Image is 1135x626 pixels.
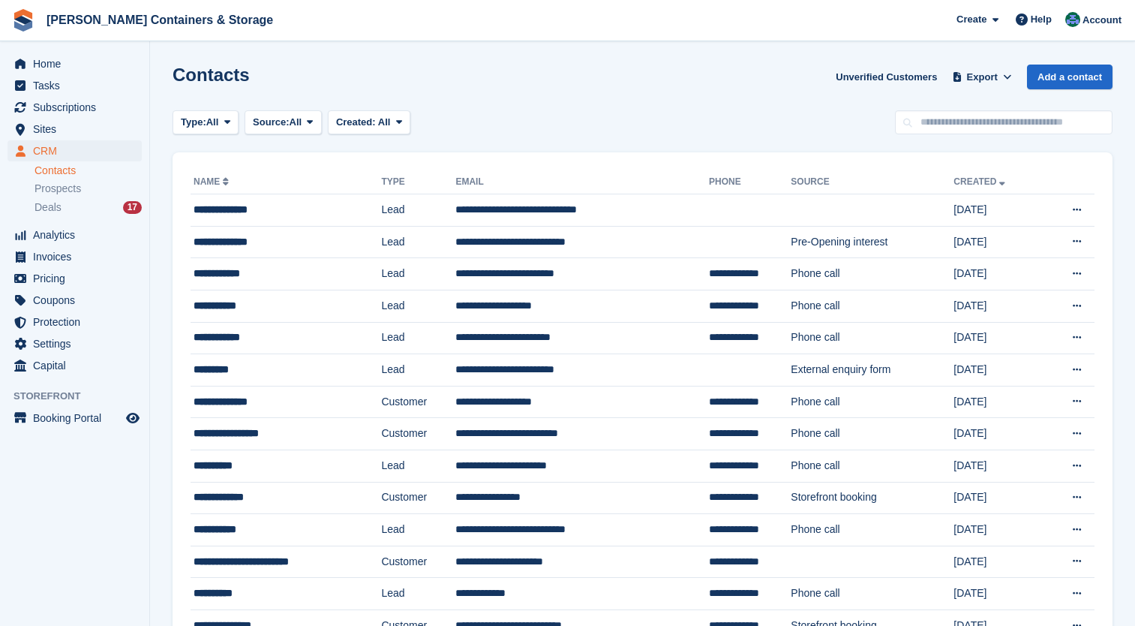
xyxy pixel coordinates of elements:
td: [DATE] [953,226,1043,258]
td: Lead [381,258,455,290]
td: [DATE] [953,258,1043,290]
th: Phone [709,170,791,194]
td: [DATE] [953,450,1043,482]
td: Phone call [791,578,953,610]
td: Phone call [791,386,953,418]
td: Phone call [791,450,953,482]
h1: Contacts [173,65,250,85]
span: Deals [35,200,62,215]
span: Home [33,53,123,74]
a: Unverified Customers [830,65,943,89]
span: Help [1031,12,1052,27]
a: menu [8,333,142,354]
a: menu [8,290,142,311]
td: Lead [381,514,455,546]
td: External enquiry form [791,354,953,387]
td: [DATE] [953,482,1043,514]
td: Customer [381,482,455,514]
button: Type: All [173,110,239,135]
td: Pre-Opening interest [791,226,953,258]
span: All [378,116,391,128]
span: Booking Portal [33,408,123,429]
a: menu [8,355,142,376]
td: Phone call [791,514,953,546]
span: Capital [33,355,123,376]
a: Deals 17 [35,200,142,215]
span: Tasks [33,75,123,96]
td: [DATE] [953,354,1043,387]
a: Prospects [35,181,142,197]
td: Phone call [791,418,953,450]
td: Phone call [791,290,953,322]
td: Lead [381,290,455,322]
th: Source [791,170,953,194]
span: Create [956,12,986,27]
span: Prospects [35,182,81,196]
td: Customer [381,418,455,450]
a: menu [8,140,142,161]
td: Customer [381,546,455,578]
a: menu [8,53,142,74]
img: stora-icon-8386f47178a22dfd0bd8f6a31ec36ba5ce8667c1dd55bd0f319d3a0aa187defe.svg [12,9,35,32]
span: Type: [181,115,206,130]
td: Lead [381,194,455,227]
a: Add a contact [1027,65,1112,89]
div: 17 [123,201,142,214]
span: Source: [253,115,289,130]
td: [DATE] [953,322,1043,354]
span: Settings [33,333,123,354]
a: menu [8,224,142,245]
span: Pricing [33,268,123,289]
span: Subscriptions [33,97,123,118]
span: All [290,115,302,130]
span: Export [967,70,998,85]
span: Account [1082,13,1121,28]
td: Phone call [791,322,953,354]
a: menu [8,97,142,118]
a: menu [8,268,142,289]
td: [DATE] [953,386,1043,418]
button: Source: All [245,110,322,135]
span: Protection [33,311,123,333]
td: Lead [381,578,455,610]
td: [DATE] [953,290,1043,322]
th: Type [381,170,455,194]
a: menu [8,408,142,429]
td: Customer [381,386,455,418]
button: Created: All [328,110,410,135]
a: Name [194,176,232,187]
td: Lead [381,450,455,482]
td: [DATE] [953,514,1043,546]
a: Contacts [35,164,142,178]
th: Email [455,170,709,194]
td: [DATE] [953,418,1043,450]
td: Lead [381,226,455,258]
td: Lead [381,322,455,354]
span: All [206,115,219,130]
span: Storefront [14,389,149,404]
span: Invoices [33,246,123,267]
td: [DATE] [953,578,1043,610]
td: [DATE] [953,194,1043,227]
span: Coupons [33,290,123,311]
span: CRM [33,140,123,161]
span: Created: [336,116,376,128]
a: menu [8,119,142,140]
td: [DATE] [953,546,1043,578]
button: Export [949,65,1015,89]
td: Lead [381,354,455,387]
a: menu [8,75,142,96]
a: [PERSON_NAME] Containers & Storage [41,8,279,32]
img: Ricky Sanmarco [1065,12,1080,27]
span: Analytics [33,224,123,245]
a: menu [8,246,142,267]
a: menu [8,311,142,333]
td: Phone call [791,258,953,290]
a: Preview store [124,409,142,427]
span: Sites [33,119,123,140]
td: Storefront booking [791,482,953,514]
a: Created [953,176,1008,187]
